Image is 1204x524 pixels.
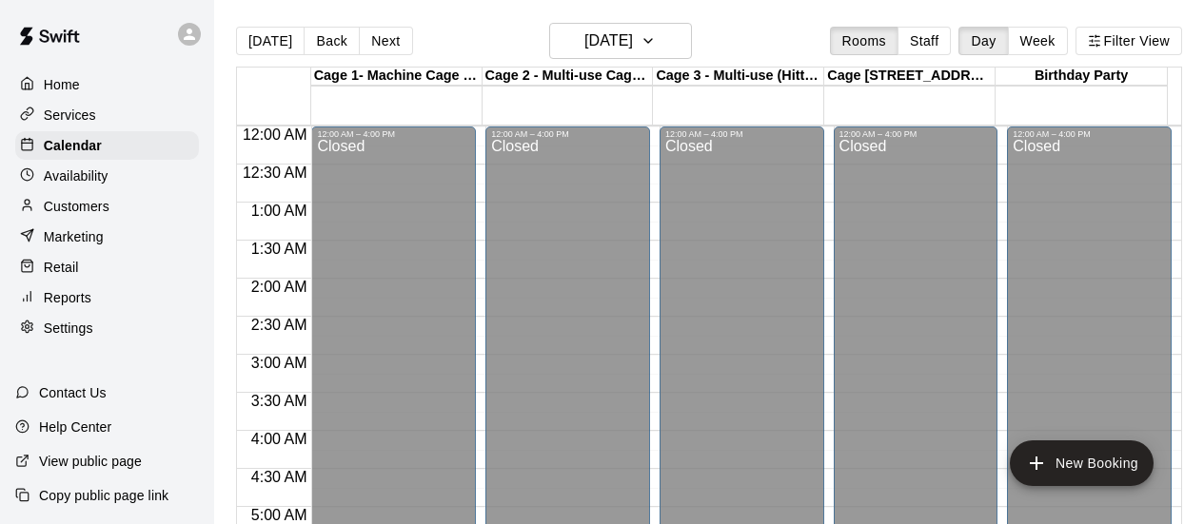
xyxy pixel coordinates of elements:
span: 12:00 AM [238,126,312,143]
p: Settings [44,319,93,338]
span: 1:00 AM [247,203,312,219]
p: Retail [44,258,79,277]
button: add [1010,440,1154,486]
div: Cage 1- Machine Cage - FungoMan 55'x14'Wide [311,68,483,86]
a: Retail [15,253,199,281]
button: Rooms [830,27,898,55]
span: 3:30 AM [247,393,312,409]
a: Availability [15,162,199,190]
button: Back [304,27,360,55]
span: 3:00 AM [247,355,312,371]
div: 12:00 AM – 4:00 PM [665,129,819,139]
p: Copy public page link [39,486,168,505]
div: 12:00 AM – 4:00 PM [1013,129,1166,139]
p: Contact Us [39,383,107,402]
div: Cage [STREET_ADDRESS] [824,68,996,86]
div: 12:00 AM – 4:00 PM [839,129,993,139]
button: Next [359,27,412,55]
button: Staff [898,27,952,55]
button: [DATE] [236,27,305,55]
button: Week [1008,27,1068,55]
div: 12:00 AM – 4:00 PM [491,129,644,139]
div: Birthday Party [996,68,1167,86]
p: Help Center [39,417,111,437]
span: 2:00 AM [247,279,312,295]
a: Marketing [15,223,199,251]
button: Filter View [1076,27,1182,55]
span: 1:30 AM [247,241,312,257]
a: Home [15,70,199,99]
a: Customers [15,192,199,221]
p: Customers [44,197,109,216]
a: Calendar [15,131,199,160]
h6: [DATE] [584,28,633,54]
span: 4:30 AM [247,469,312,485]
button: Day [958,27,1008,55]
p: Home [44,75,80,94]
span: 2:30 AM [247,317,312,333]
span: 4:00 AM [247,431,312,447]
p: Marketing [44,227,104,246]
p: Availability [44,166,109,185]
span: 5:00 AM [247,507,312,523]
p: Services [44,106,96,125]
div: Cage 3 - Multi-use (Hitting, Fielding, Pitching work) 75x13' Cage [653,68,824,86]
p: Reports [44,288,91,307]
div: Cage 2 - Multi-use Cage 55' Long by 14' Wide (No Machine) [483,68,654,86]
p: Calendar [44,136,102,155]
a: Services [15,101,199,129]
span: 12:30 AM [238,165,312,181]
button: [DATE] [549,23,692,59]
div: 12:00 AM – 4:00 PM [317,129,470,139]
p: View public page [39,452,142,471]
a: Settings [15,314,199,342]
a: Reports [15,283,199,312]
